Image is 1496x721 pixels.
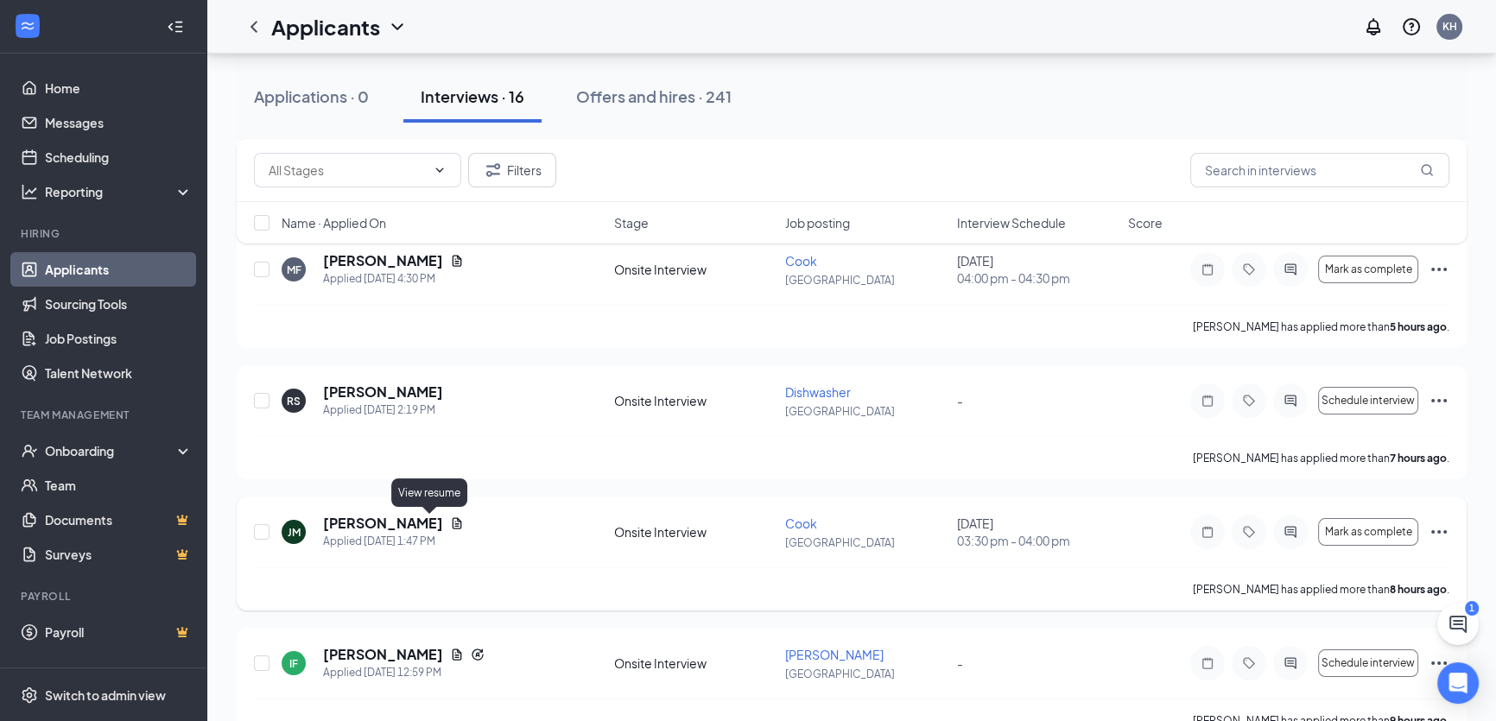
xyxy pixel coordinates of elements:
[1322,657,1415,669] span: Schedule interview
[45,321,193,356] a: Job Postings
[21,183,38,200] svg: Analysis
[1197,394,1218,408] svg: Note
[1429,653,1449,674] svg: Ellipses
[45,105,193,140] a: Messages
[1390,583,1447,596] b: 8 hours ago
[254,85,369,107] div: Applications · 0
[391,478,467,507] div: View resume
[1324,263,1411,275] span: Mark as complete
[269,161,426,180] input: All Stages
[45,686,166,704] div: Switch to admin view
[21,589,189,604] div: Payroll
[1390,320,1447,333] b: 5 hours ago
[785,667,946,681] p: [GEOGRAPHIC_DATA]
[45,468,193,503] a: Team
[323,270,464,288] div: Applied [DATE] 4:30 PM
[1318,649,1418,677] button: Schedule interview
[1401,16,1422,37] svg: QuestionInfo
[45,442,178,459] div: Onboarding
[614,214,649,231] span: Stage
[957,532,1118,549] span: 03:30 pm - 04:00 pm
[1193,582,1449,597] p: [PERSON_NAME] has applied more than .
[1197,656,1218,670] svg: Note
[1193,451,1449,465] p: [PERSON_NAME] has applied more than .
[1239,656,1259,670] svg: Tag
[1437,662,1479,704] div: Open Intercom Messenger
[271,12,380,41] h1: Applicants
[323,645,443,664] h5: [PERSON_NAME]
[288,525,301,540] div: JM
[45,356,193,390] a: Talent Network
[785,253,817,269] span: Cook
[21,686,38,704] svg: Settings
[1197,262,1218,276] svg: Note
[785,647,884,662] span: [PERSON_NAME]
[957,252,1118,287] div: [DATE]
[1420,163,1434,177] svg: MagnifyingGlass
[19,17,36,35] svg: WorkstreamLogo
[1429,522,1449,542] svg: Ellipses
[421,85,524,107] div: Interviews · 16
[1128,214,1163,231] span: Score
[45,537,193,572] a: SurveysCrown
[45,503,193,537] a: DocumentsCrown
[1190,153,1449,187] input: Search in interviews
[614,392,775,409] div: Onsite Interview
[282,214,386,231] span: Name · Applied On
[45,71,193,105] a: Home
[785,515,817,531] span: Cook
[45,183,193,200] div: Reporting
[1280,656,1301,670] svg: ActiveChat
[45,140,193,174] a: Scheduling
[614,261,775,278] div: Onsite Interview
[244,16,264,37] svg: ChevronLeft
[785,214,850,231] span: Job posting
[45,615,193,649] a: PayrollCrown
[1448,614,1468,635] svg: ChatActive
[614,655,775,672] div: Onsite Interview
[1437,604,1479,645] button: ChatActive
[45,252,193,287] a: Applicants
[1197,525,1218,539] svg: Note
[1280,262,1301,276] svg: ActiveChat
[471,648,485,661] svg: Reapply
[785,404,946,419] p: [GEOGRAPHIC_DATA]
[1429,259,1449,280] svg: Ellipses
[576,85,732,107] div: Offers and hires · 241
[957,655,963,671] span: -
[1193,319,1449,334] p: [PERSON_NAME] has applied more than .
[1239,525,1259,539] svg: Tag
[1280,525,1301,539] svg: ActiveChat
[1239,262,1259,276] svg: Tag
[323,514,443,533] h5: [PERSON_NAME]
[1363,16,1384,37] svg: Notifications
[450,254,464,268] svg: Document
[21,226,189,241] div: Hiring
[45,287,193,321] a: Sourcing Tools
[289,656,298,671] div: IF
[287,394,301,408] div: RS
[1280,394,1301,408] svg: ActiveChat
[1324,526,1411,538] span: Mark as complete
[483,160,504,180] svg: Filter
[323,664,485,681] div: Applied [DATE] 12:59 PM
[956,214,1065,231] span: Interview Schedule
[1442,19,1457,34] div: KH
[785,273,946,288] p: [GEOGRAPHIC_DATA]
[21,442,38,459] svg: UserCheck
[21,408,189,422] div: Team Management
[450,516,464,530] svg: Document
[387,16,408,37] svg: ChevronDown
[468,153,556,187] button: Filter Filters
[957,393,963,408] span: -
[323,383,443,402] h5: [PERSON_NAME]
[1322,395,1415,407] span: Schedule interview
[450,648,464,661] svg: Document
[1318,387,1418,414] button: Schedule interview
[614,523,775,541] div: Onsite Interview
[1429,390,1449,411] svg: Ellipses
[957,269,1118,287] span: 04:00 pm - 04:30 pm
[1465,601,1479,616] div: 1
[323,402,443,419] div: Applied [DATE] 2:19 PM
